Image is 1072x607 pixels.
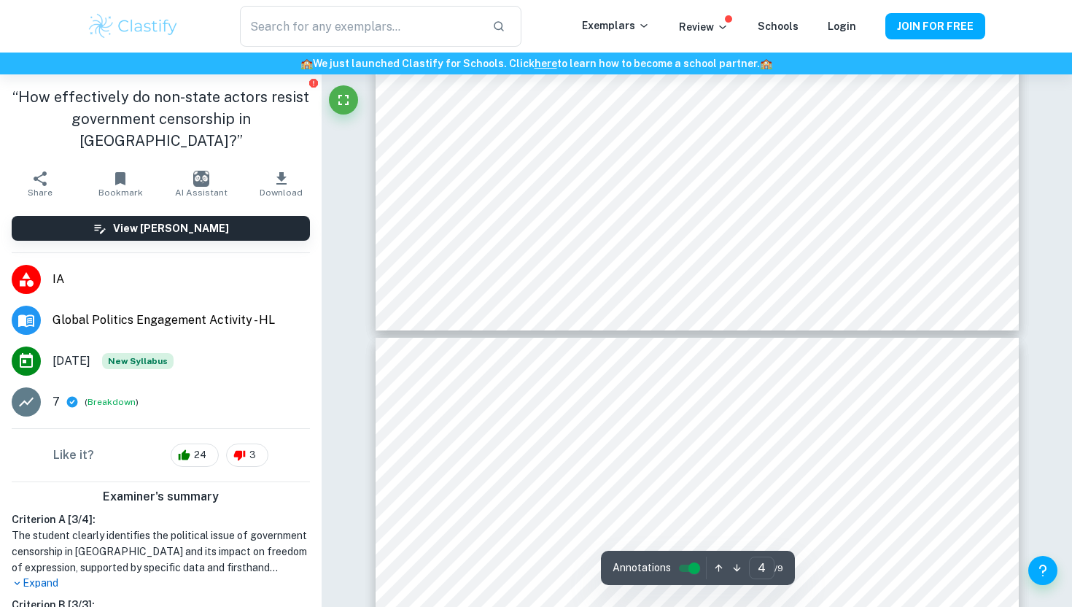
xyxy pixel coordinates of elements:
[171,444,219,467] div: 24
[102,353,174,369] span: New Syllabus
[240,6,481,47] input: Search for any exemplars...
[260,187,303,198] span: Download
[98,187,143,198] span: Bookmark
[53,393,60,411] p: 7
[613,560,671,576] span: Annotations
[102,353,174,369] div: Starting from the May 2026 session, the Global Politics Engagement Activity requirements have cha...
[760,58,772,69] span: 🏫
[88,395,136,409] button: Breakdown
[53,271,310,288] span: IA
[12,527,310,576] h1: The student clearly identifies the political issue of government censorship in [GEOGRAPHIC_DATA] ...
[113,220,229,236] h6: View [PERSON_NAME]
[12,511,310,527] h6: Criterion A [ 3 / 4 ]:
[53,312,310,329] span: Global Politics Engagement Activity - HL
[186,448,214,463] span: 24
[85,395,139,409] span: ( )
[53,446,94,464] h6: Like it?
[1028,556,1057,585] button: Help and Feedback
[329,85,358,115] button: Fullscreen
[226,444,268,467] div: 3
[774,562,783,575] span: / 9
[12,86,310,152] h1: “How effectively do non-state actors resist government censorship in [GEOGRAPHIC_DATA]?”
[885,13,985,39] button: JOIN FOR FREE
[582,18,650,34] p: Exemplars
[161,163,241,204] button: AI Assistant
[87,12,179,41] img: Clastify logo
[12,216,310,241] button: View [PERSON_NAME]
[3,55,1069,71] h6: We just launched Clastify for Schools. Click to learn how to become a school partner.
[308,77,319,88] button: Report issue
[12,576,310,591] p: Expand
[241,163,322,204] button: Download
[80,163,160,204] button: Bookmark
[241,448,264,463] span: 3
[679,19,729,35] p: Review
[535,58,557,69] a: here
[758,20,799,32] a: Schools
[6,488,316,506] h6: Examiner's summary
[193,171,209,187] img: AI Assistant
[53,352,90,370] span: [DATE]
[828,20,856,32] a: Login
[300,58,313,69] span: 🏫
[175,187,228,198] span: AI Assistant
[28,187,53,198] span: Share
